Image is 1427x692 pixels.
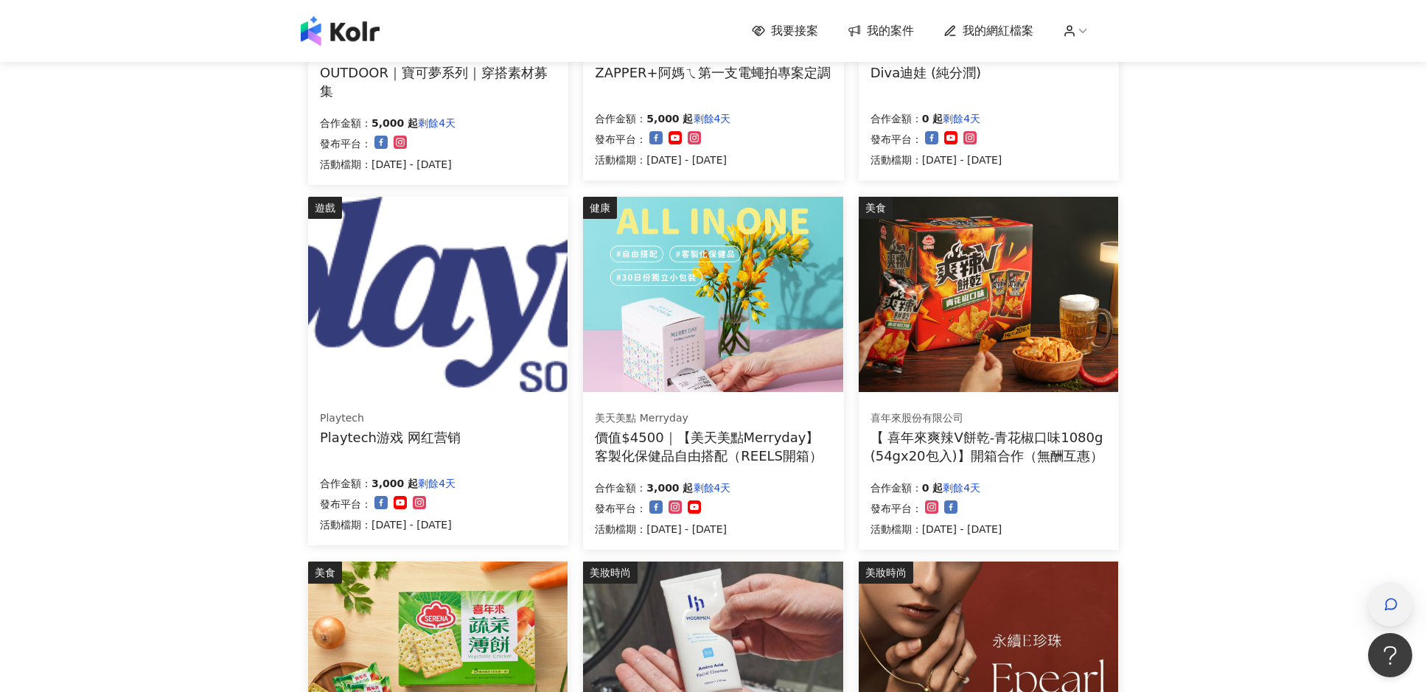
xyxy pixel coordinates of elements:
[320,428,461,447] div: Playtech游戏 网红营销
[848,23,914,39] a: 我的案件
[694,110,731,127] p: 剩餘4天
[922,479,943,497] p: 0 起
[320,135,371,153] p: 發布平台：
[870,520,1002,538] p: 活動檔期：[DATE] - [DATE]
[867,23,914,39] span: 我的案件
[870,479,922,497] p: 合作金額：
[963,23,1033,39] span: 我的網紅檔案
[320,114,371,132] p: 合作金額：
[320,495,371,513] p: 發布平台：
[771,23,818,39] span: 我要接案
[646,479,693,497] p: 3,000 起
[870,63,981,82] div: Diva迪娃 (純分潤)
[870,411,1106,426] div: 喜年來股份有限公司
[583,197,842,392] img: 客製化保健食品
[320,475,371,492] p: 合作金額：
[308,562,342,584] div: 美食
[870,500,922,517] p: 發布平台：
[418,114,456,132] p: 剩餘4天
[301,16,380,46] img: logo
[922,110,943,127] p: 0 起
[943,110,980,127] p: 剩餘4天
[870,130,922,148] p: 發布平台：
[870,151,1002,169] p: 活動檔期：[DATE] - [DATE]
[694,479,731,497] p: 剩餘4天
[595,479,646,497] p: 合作金額：
[870,428,1107,465] div: 【 喜年來爽辣V餅乾-青花椒口味1080g (54gx20包入)】開箱合作（無酬互惠）
[870,110,922,127] p: 合作金額：
[595,500,646,517] p: 發布平台：
[320,155,456,173] p: 活動檔期：[DATE] - [DATE]
[595,151,730,169] p: 活動檔期：[DATE] - [DATE]
[595,428,831,465] div: 價值$4500｜【美天美點Merryday】客製化保健品自由搭配（REELS開箱）
[308,197,568,392] img: Playtech 网红营销
[371,114,418,132] p: 5,000 起
[583,197,617,219] div: 健康
[418,475,456,492] p: 剩餘4天
[943,479,980,497] p: 剩餘4天
[752,23,818,39] a: 我要接案
[859,562,913,584] div: 美妝時尚
[943,23,1033,39] a: 我的網紅檔案
[1368,633,1412,677] iframe: Help Scout Beacon - Open
[859,197,893,219] div: 美食
[583,562,638,584] div: 美妝時尚
[646,110,693,127] p: 5,000 起
[595,411,831,426] div: 美天美點 Merryday
[859,197,1118,392] img: 喜年來爽辣V餅乾-青花椒口味1080g (54gx20包入)
[320,63,557,100] div: OUTDOOR｜寶可夢系列｜穿搭素材募集
[595,63,830,82] div: ZAPPER+阿媽ㄟ第一支電蠅拍專案定調
[320,516,456,534] p: 活動檔期：[DATE] - [DATE]
[595,110,646,127] p: 合作金額：
[320,411,461,426] div: Playtech
[371,475,418,492] p: 3,000 起
[595,130,646,148] p: 發布平台：
[308,197,342,219] div: 遊戲
[595,520,730,538] p: 活動檔期：[DATE] - [DATE]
